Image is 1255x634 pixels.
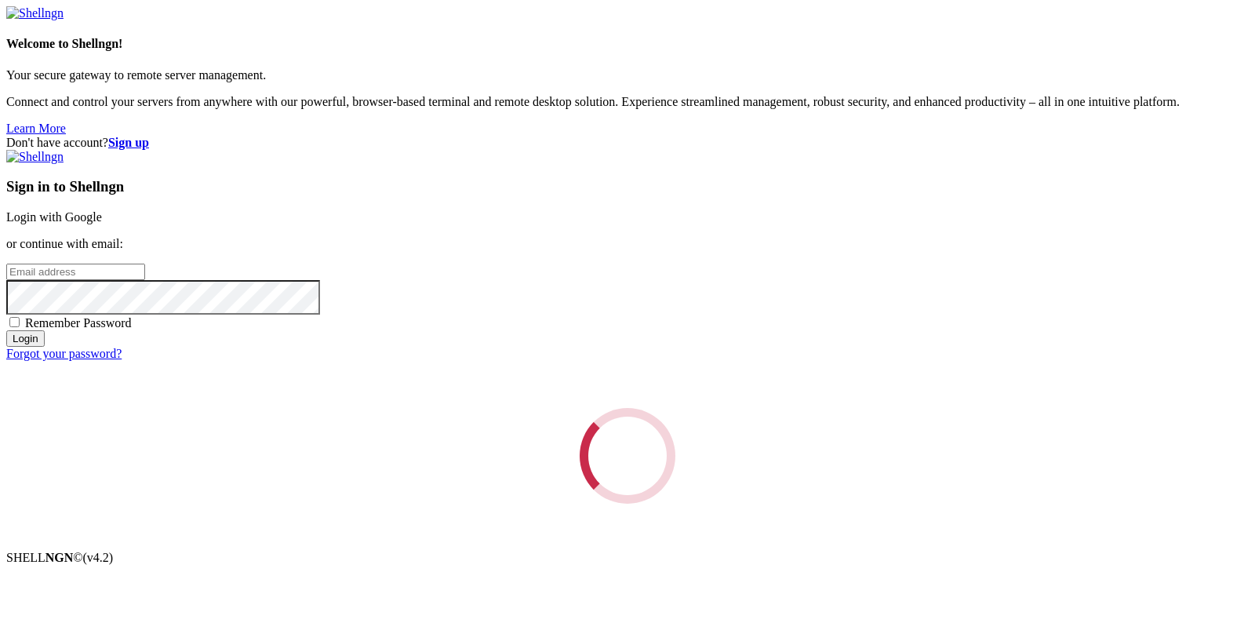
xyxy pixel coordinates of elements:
[9,317,20,327] input: Remember Password
[6,122,66,135] a: Learn More
[6,237,1249,251] p: or continue with email:
[108,136,149,149] a: Sign up
[6,551,113,564] span: SHELL ©
[6,178,1249,195] h3: Sign in to Shellngn
[6,95,1249,109] p: Connect and control your servers from anywhere with our powerful, browser-based terminal and remo...
[6,330,45,347] input: Login
[6,37,1249,51] h4: Welcome to Shellngn!
[6,150,64,164] img: Shellngn
[45,551,74,564] b: NGN
[6,6,64,20] img: Shellngn
[6,210,102,224] a: Login with Google
[6,136,1249,150] div: Don't have account?
[6,347,122,360] a: Forgot your password?
[25,316,132,330] span: Remember Password
[6,264,145,280] input: Email address
[83,551,114,564] span: 4.2.0
[6,68,1249,82] p: Your secure gateway to remote server management.
[580,408,675,504] div: Loading...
